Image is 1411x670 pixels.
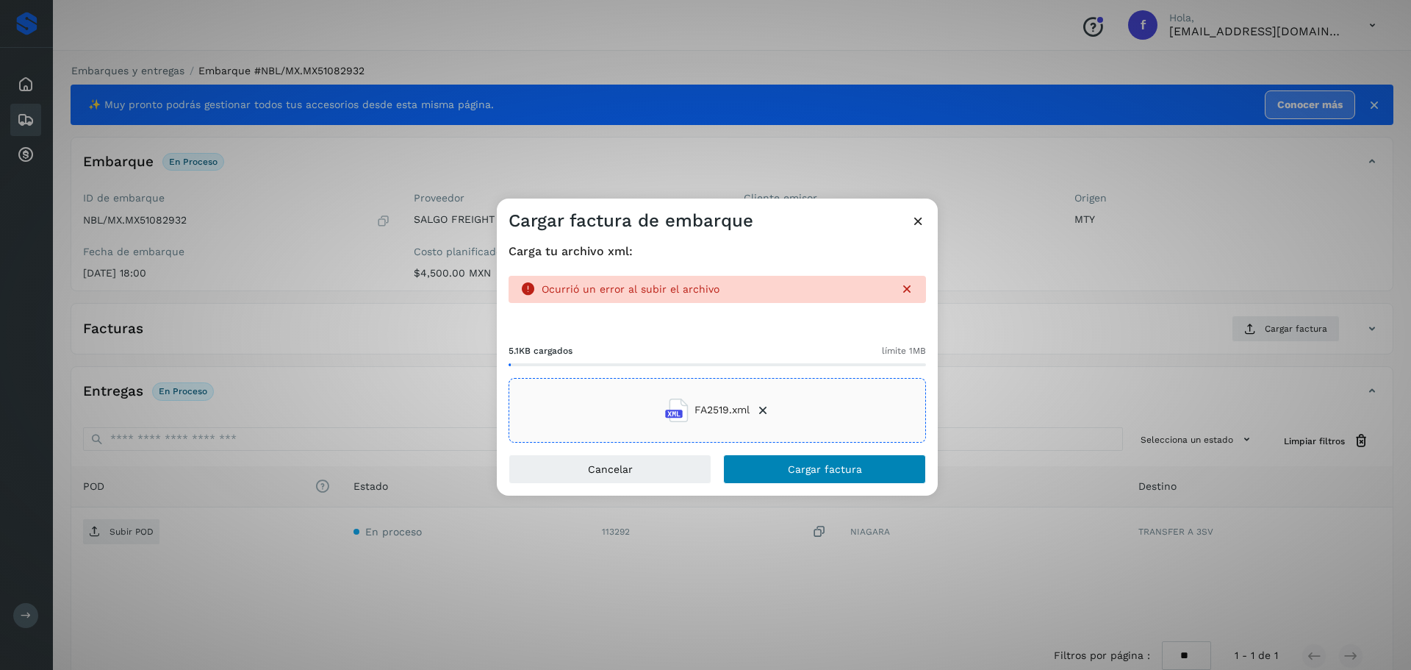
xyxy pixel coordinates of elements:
span: FA2519.xml [694,402,750,418]
button: Cancelar [509,455,711,484]
span: Cancelar [588,464,633,474]
p: Ocurrió un error al subir el archivo [542,283,888,296]
span: Cargar factura [788,464,862,474]
button: Cargar factura [723,455,926,484]
span: límite 1MB [882,344,926,357]
span: 5.1KB cargados [509,344,572,357]
h3: Cargar factura de embarque [509,210,753,232]
h4: Carga tu archivo xml: [509,244,926,258]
